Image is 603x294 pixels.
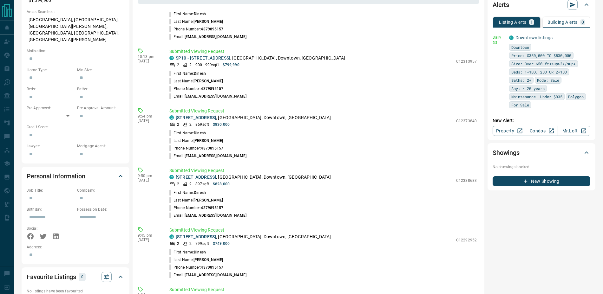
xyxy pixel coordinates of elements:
[558,126,590,136] a: Mr.Loft
[169,205,224,211] p: Phone Number:
[138,174,160,178] p: 9:50 pm
[169,257,223,263] p: Last Name:
[169,249,206,255] p: First Name:
[194,190,206,195] span: Dinesh
[27,15,124,45] p: [GEOGRAPHIC_DATA], [GEOGRAPHIC_DATA], [GEOGRAPHIC_DATA][PERSON_NAME], [GEOGRAPHIC_DATA], [GEOGRAP...
[169,78,223,84] p: Last Name:
[193,138,223,143] span: [PERSON_NAME]
[138,233,160,238] p: 9:45 pm
[176,55,230,61] a: SP10 - [STREET_ADDRESS]
[169,265,224,270] p: Phone Number:
[189,62,192,68] p: 2
[169,272,246,278] p: Email:
[213,122,230,127] p: $830,000
[27,143,74,149] p: Lawyer:
[511,93,562,100] span: Maintenance: Under $935
[185,94,246,99] span: [EMAIL_ADDRESS][DOMAIN_NAME]
[511,61,576,67] span: Size: Over 650 ft<sup>2</sup>
[176,234,216,239] a: [STREET_ADDRESS]
[138,238,160,242] p: [DATE]
[138,118,160,123] p: [DATE]
[169,19,223,24] p: Last Name:
[185,35,246,39] span: [EMAIL_ADDRESS][DOMAIN_NAME]
[77,188,124,193] p: Company:
[169,48,477,55] p: Submitted Viewing Request
[201,206,223,210] span: 4379895157
[27,171,85,181] h2: Personal Information
[27,86,74,92] p: Beds:
[77,143,124,149] p: Mortgage Agent:
[169,26,224,32] p: Phone Number:
[176,115,216,120] a: [STREET_ADDRESS]
[169,108,477,114] p: Submitted Viewing Request
[456,118,477,124] p: C12373840
[176,175,216,180] a: [STREET_ADDRESS]
[456,178,477,183] p: C12338683
[511,69,567,75] span: Beds: 1+1BD, 2BD OR 2+1BD
[511,85,545,92] span: Any: < 20 years
[169,286,477,293] p: Submitted Viewing Request
[537,77,559,83] span: Mode: Sale
[194,71,206,76] span: Dinesh
[456,59,477,64] p: C12313957
[493,35,505,40] p: Daily
[493,145,590,160] div: Showings
[581,20,584,24] p: 0
[81,273,84,280] p: 0
[525,126,558,136] a: Condos
[515,35,553,40] a: Downtown listings
[169,227,477,233] p: Submitted Viewing Request
[177,181,179,187] p: 2
[27,269,124,284] div: Favourite Listings0
[493,117,590,124] p: New Alert:
[185,213,246,218] span: [EMAIL_ADDRESS][DOMAIN_NAME]
[194,12,206,16] span: Dinesh
[138,178,160,182] p: [DATE]
[193,258,223,262] span: [PERSON_NAME]
[499,20,527,24] p: Listing Alerts
[547,20,578,24] p: Building Alerts
[511,77,531,83] span: Baths: 2+
[27,188,74,193] p: Job Title:
[195,62,219,68] p: 900 - 999 sqft
[185,273,246,277] span: [EMAIL_ADDRESS][DOMAIN_NAME]
[138,54,160,59] p: 10:13 pm
[201,265,223,270] span: 4379895157
[189,241,192,246] p: 2
[27,207,74,212] p: Birthday:
[169,213,246,218] p: Email:
[493,176,590,186] button: New Showing
[568,93,584,100] span: Polygon
[27,169,124,184] div: Personal Information
[201,146,223,150] span: 4379895157
[169,197,223,203] p: Last Name:
[493,126,525,136] a: Property
[169,86,224,92] p: Phone Number:
[511,52,571,59] span: Price: $350,000 TO $830,000
[169,234,174,239] div: condos.ca
[27,288,124,294] p: No listings have been favourited
[193,79,223,83] span: [PERSON_NAME]
[493,40,497,45] svg: Email
[169,138,223,144] p: Last Name:
[169,56,174,60] div: condos.ca
[169,115,174,120] div: condos.ca
[77,67,124,73] p: Min Size:
[169,175,174,179] div: condos.ca
[493,148,520,158] h2: Showings
[177,241,179,246] p: 2
[177,62,179,68] p: 2
[138,59,160,63] p: [DATE]
[530,20,533,24] p: 1
[213,241,230,246] p: $749,000
[27,124,124,130] p: Credit Score:
[169,93,246,99] p: Email:
[509,35,514,40] div: condos.ca
[169,130,206,136] p: First Name:
[27,226,74,231] p: Social:
[193,198,223,202] span: [PERSON_NAME]
[176,114,331,121] p: , [GEOGRAPHIC_DATA], Downtown, [GEOGRAPHIC_DATA]
[177,122,179,127] p: 2
[194,250,206,254] span: Dinesh
[169,153,246,159] p: Email:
